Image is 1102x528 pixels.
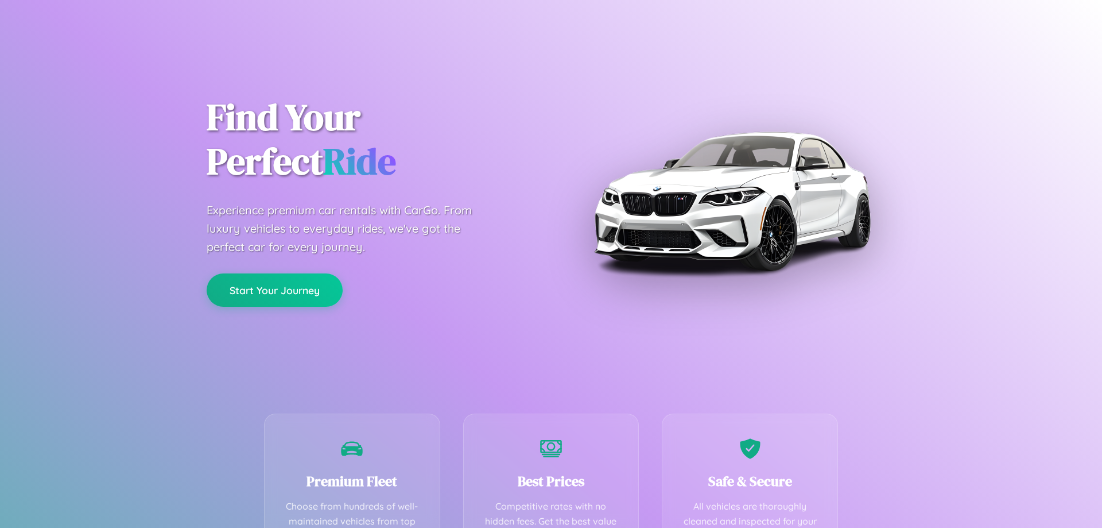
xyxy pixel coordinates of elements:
[680,472,820,491] h3: Safe & Secure
[207,95,534,184] h1: Find Your Perfect
[282,472,422,491] h3: Premium Fleet
[588,57,875,345] img: Premium BMW car rental vehicle
[323,136,396,186] span: Ride
[207,201,494,256] p: Experience premium car rentals with CarGo. From luxury vehicles to everyday rides, we've got the ...
[481,472,622,491] h3: Best Prices
[207,273,343,307] button: Start Your Journey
